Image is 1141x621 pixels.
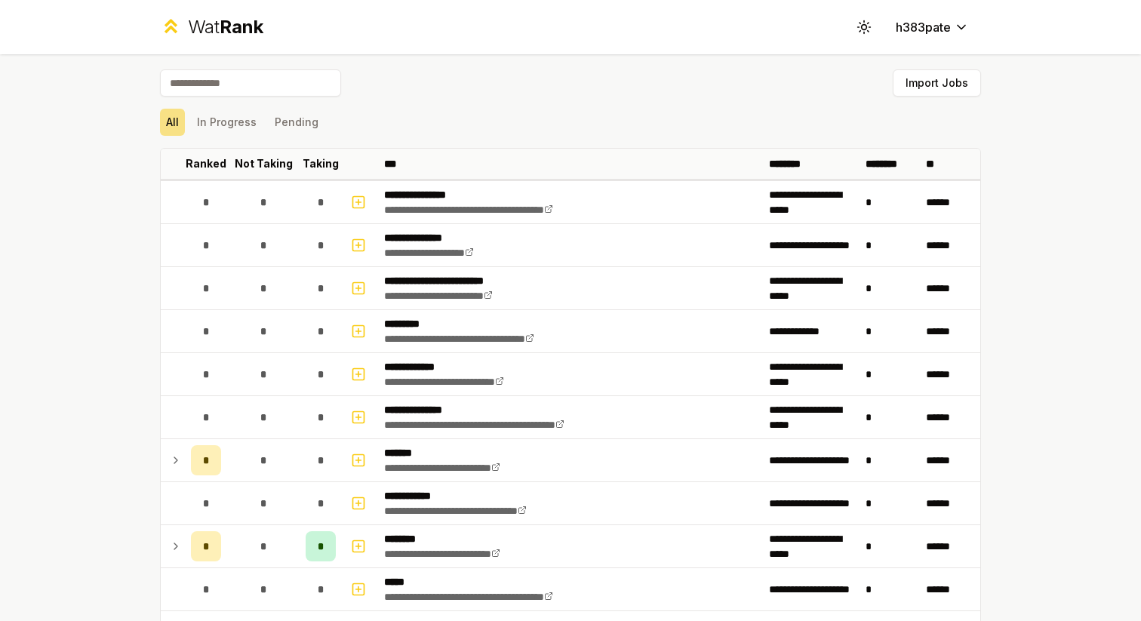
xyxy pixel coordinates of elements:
[896,18,951,36] span: h383pate
[160,15,263,39] a: WatRank
[884,14,981,41] button: h383pate
[188,15,263,39] div: Wat
[893,69,981,97] button: Import Jobs
[191,109,263,136] button: In Progress
[235,156,293,171] p: Not Taking
[186,156,226,171] p: Ranked
[160,109,185,136] button: All
[220,16,263,38] span: Rank
[303,156,339,171] p: Taking
[269,109,324,136] button: Pending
